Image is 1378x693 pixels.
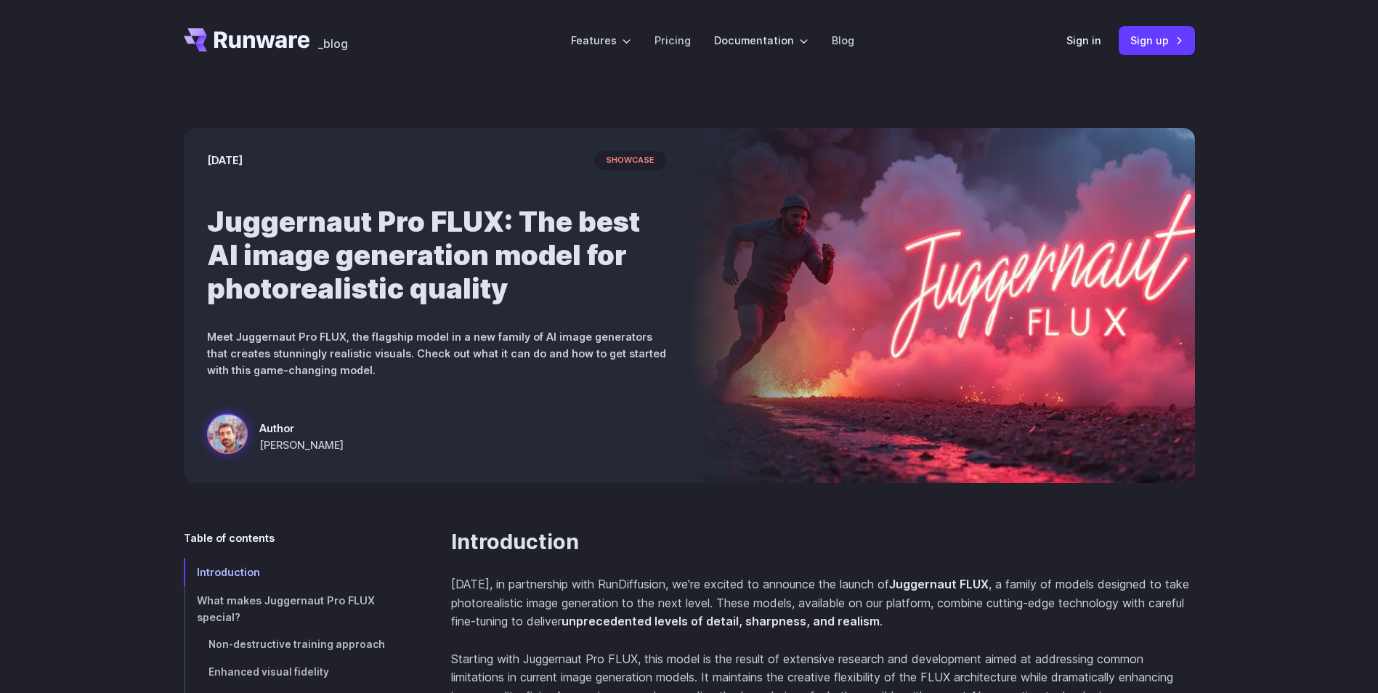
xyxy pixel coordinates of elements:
[889,577,989,591] strong: Juggernaut FLUX
[197,566,260,578] span: Introduction
[571,32,631,49] label: Features
[318,28,348,52] a: _blog
[207,205,666,305] h1: Juggernaut Pro FLUX: The best AI image generation model for photorealistic quality
[1066,32,1101,49] a: Sign in
[1119,26,1195,54] a: Sign up
[318,38,348,49] span: _blog
[714,32,808,49] label: Documentation
[689,128,1195,483] img: creative ad image of powerful runner leaving a trail of pink smoke and sparks, speed, lights floa...
[594,151,666,170] span: showcase
[184,530,275,546] span: Table of contents
[184,586,405,631] a: What makes Juggernaut Pro FLUX special?
[184,631,405,659] a: Non-destructive training approach
[259,437,344,453] span: [PERSON_NAME]
[654,32,691,49] a: Pricing
[207,328,666,378] p: Meet Juggernaut Pro FLUX, the flagship model in a new family of AI image generators that creates ...
[207,413,344,460] a: creative ad image of powerful runner leaving a trail of pink smoke and sparks, speed, lights floa...
[197,594,375,623] span: What makes Juggernaut Pro FLUX special?
[562,614,880,628] strong: unprecedented levels of detail, sharpness, and realism
[208,666,329,678] span: Enhanced visual fidelity
[184,659,405,686] a: Enhanced visual fidelity
[451,530,579,555] a: Introduction
[207,152,243,169] time: [DATE]
[832,32,854,49] a: Blog
[259,420,344,437] span: Author
[451,575,1195,631] p: [DATE], in partnership with RunDiffusion, we're excited to announce the launch of , a family of m...
[184,28,310,52] a: Go to /
[208,639,385,650] span: Non-destructive training approach
[184,558,405,586] a: Introduction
